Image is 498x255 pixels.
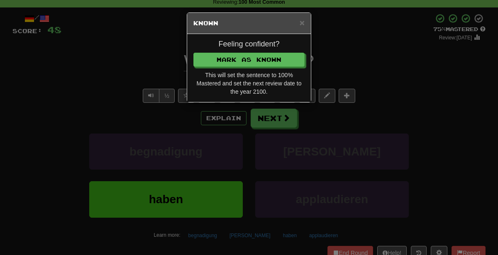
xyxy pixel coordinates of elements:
h4: Feeling confident? [193,40,305,49]
span: × [300,18,305,27]
h5: Known [193,19,305,27]
button: Close [300,18,305,27]
button: Mark as Known [193,53,305,67]
div: This will set the sentence to 100% Mastered and set the next review date to the year 2100. [193,71,305,96]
